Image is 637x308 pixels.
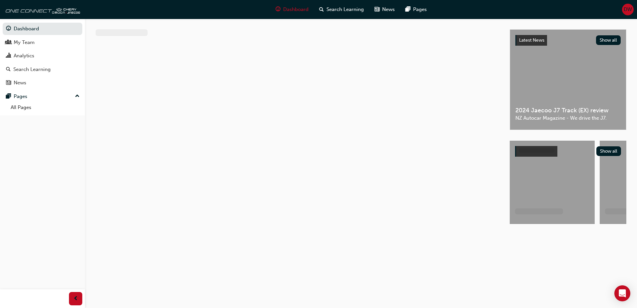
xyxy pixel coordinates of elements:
a: search-iconSearch Learning [314,3,369,16]
span: guage-icon [6,26,11,32]
div: Search Learning [13,66,51,73]
span: news-icon [374,5,379,14]
a: Latest NewsShow all2024 Jaecoo J7 Track (EX) reviewNZ Autocar Magazine - We drive the J7. [510,29,626,130]
span: NZ Autocar Magazine - We drive the J7. [515,114,621,122]
button: DashboardMy TeamAnalyticsSearch LearningNews [3,21,82,90]
a: Dashboard [3,23,82,35]
button: Show all [596,146,621,156]
a: Analytics [3,50,82,62]
div: Pages [14,93,27,100]
span: news-icon [6,80,11,86]
a: Show all [515,146,621,157]
span: Latest News [519,37,544,43]
span: Search Learning [326,6,364,13]
span: Pages [413,6,427,13]
img: oneconnect [3,3,80,16]
span: 2024 Jaecoo J7 Track (EX) review [515,107,621,114]
button: DW [622,4,634,15]
a: My Team [3,36,82,49]
a: news-iconNews [369,3,400,16]
a: Latest NewsShow all [515,35,621,46]
span: guage-icon [276,5,281,14]
span: pages-icon [6,94,11,100]
span: Dashboard [283,6,309,13]
a: News [3,77,82,89]
span: News [382,6,395,13]
div: My Team [14,39,35,46]
span: pages-icon [405,5,410,14]
div: News [14,79,26,87]
a: guage-iconDashboard [270,3,314,16]
div: Analytics [14,52,34,60]
button: Pages [3,90,82,103]
span: search-icon [6,67,11,73]
span: chart-icon [6,53,11,59]
a: All Pages [8,102,82,113]
a: pages-iconPages [400,3,432,16]
button: Show all [596,35,621,45]
span: search-icon [319,5,324,14]
div: Open Intercom Messenger [614,285,630,301]
span: DW [624,6,632,13]
a: Search Learning [3,63,82,76]
span: prev-icon [73,295,78,303]
span: up-icon [75,92,80,101]
span: people-icon [6,40,11,46]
